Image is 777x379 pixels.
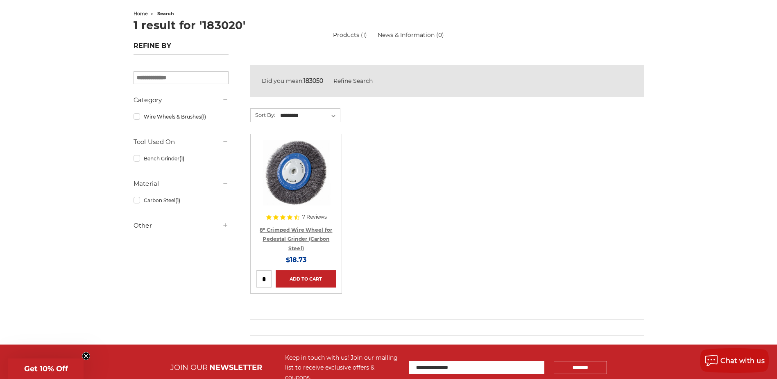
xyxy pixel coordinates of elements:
span: $18.73 [286,256,306,264]
span: NEWSLETTER [209,363,262,372]
a: Add to Cart [276,270,336,288]
img: 8" Crimped Wire Wheel for Pedestal Grinder [262,140,331,205]
span: JOIN OUR [170,363,208,372]
a: Products (1) [333,31,367,39]
span: (1) [179,155,184,162]
span: (1) [201,114,206,120]
h5: Material [134,179,229,189]
span: Get 10% Off [24,364,68,373]
h5: Category [134,95,229,105]
a: Refine Search [333,77,373,84]
button: Chat with us [700,348,769,373]
a: Carbon Steel [134,193,229,208]
div: Get 10% OffClose teaser [8,358,84,379]
a: 8" Crimped Wire Wheel for Pedestal Grinder (Carbon Steel) [260,227,332,251]
h5: Tool Used On [134,137,229,147]
h1: 1 result for '183020' [134,20,644,31]
span: search [157,11,174,16]
span: (1) [175,197,180,203]
a: home [134,11,148,16]
div: Did you mean: [262,77,632,85]
h5: Other [134,221,229,231]
a: News & Information (0) [378,31,444,39]
label: Sort By: [251,109,275,121]
a: Wire Wheels & Brushes [134,110,229,124]
strong: 183050 [304,77,323,84]
a: 8" Crimped Wire Wheel for Pedestal Grinder [256,140,336,219]
select: Sort By: [279,110,340,122]
span: Chat with us [720,357,765,365]
h5: Refine by [134,42,229,55]
button: Close teaser [82,352,90,360]
a: Bench Grinder [134,151,229,166]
